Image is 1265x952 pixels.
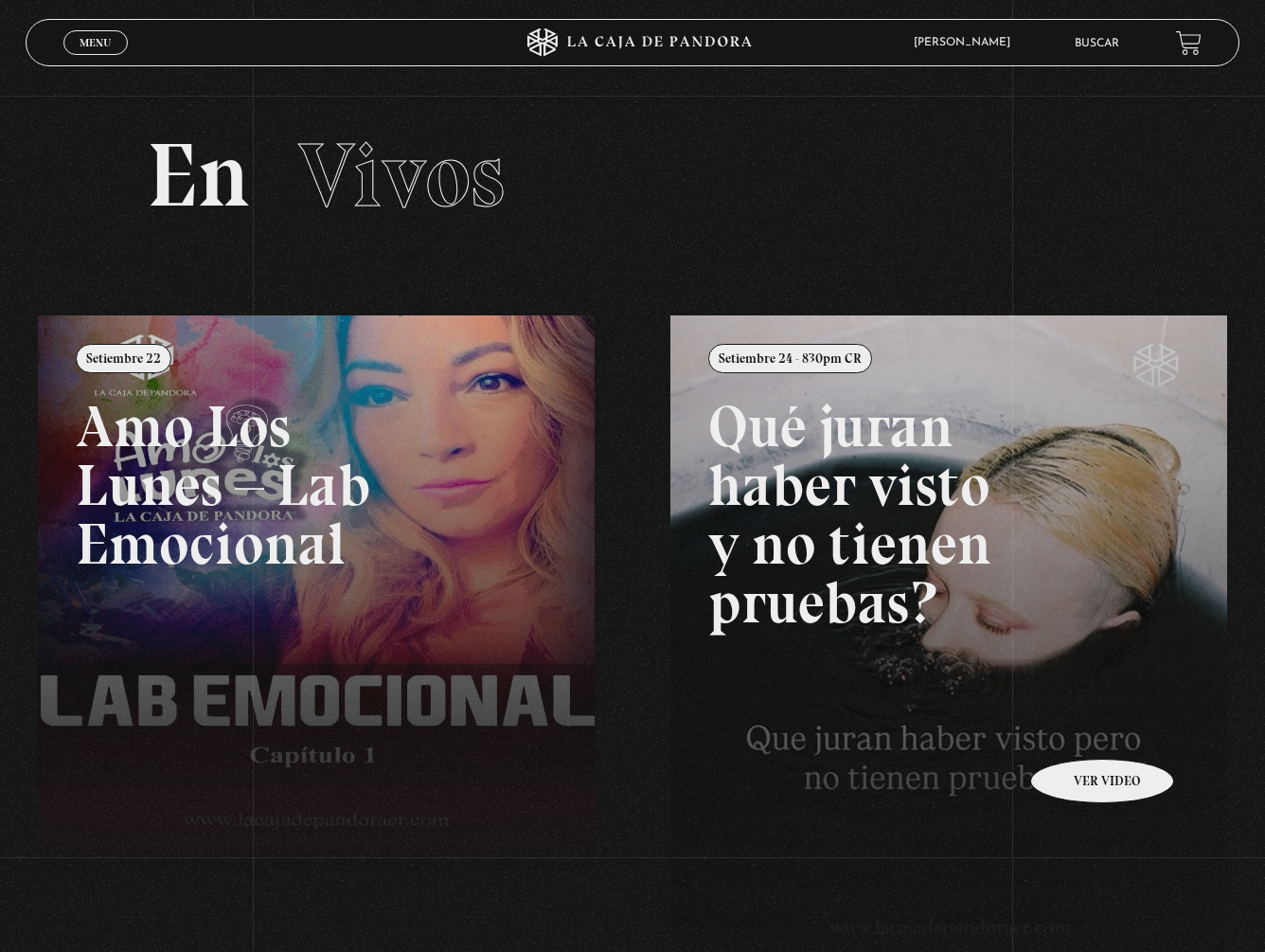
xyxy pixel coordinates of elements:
a: View your shopping cart [1176,30,1202,56]
span: Cerrar [74,53,118,66]
a: Buscar [1075,38,1119,49]
span: [PERSON_NAME] [904,37,1029,48]
span: Menu [80,37,111,48]
span: Vivos [298,121,505,229]
h2: En [147,131,1118,221]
